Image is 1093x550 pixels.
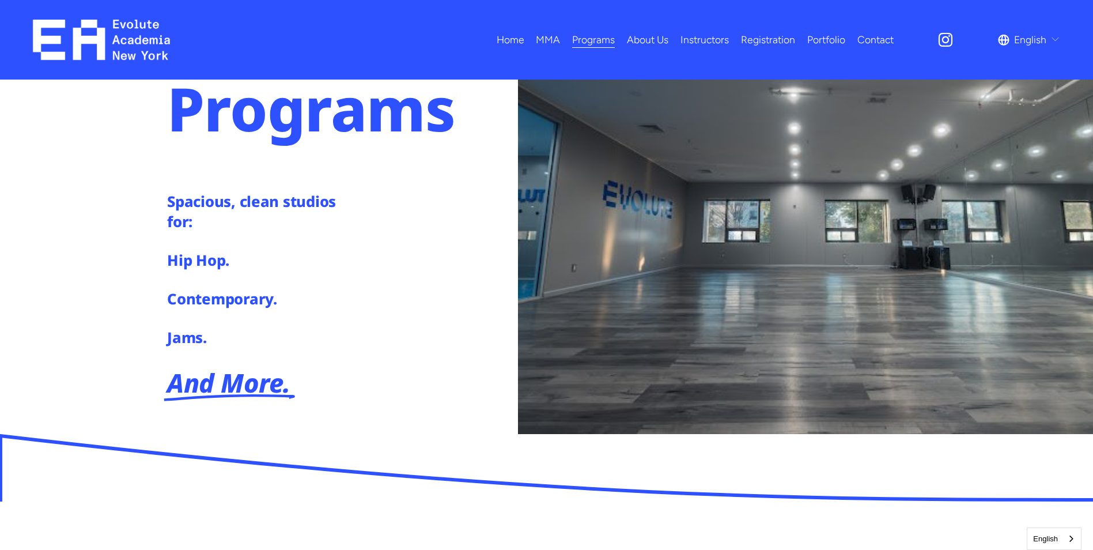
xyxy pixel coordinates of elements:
span: MMA [536,31,560,49]
a: Instagram [937,31,954,48]
a: About Us [627,30,668,50]
a: Contact [857,30,894,50]
aside: Language selected: English [1027,528,1081,550]
a: folder dropdown [536,30,560,50]
a: Registration [741,30,795,50]
h4: Hip Hop. [167,250,352,270]
img: EA [33,20,171,60]
a: Portfolio [807,30,845,50]
a: English [1027,528,1081,549]
span: English [1014,31,1046,49]
h1: Dance Programs [167,10,512,141]
div: language picker [998,30,1060,50]
h4: Spacious, clean studios for: [167,191,352,232]
span: Programs [572,31,615,49]
a: Home [497,30,524,50]
a: Instructors [680,30,729,50]
h4: Jams. [167,327,352,348]
em: And More. [167,365,290,400]
h4: Contemporary. [167,289,352,309]
a: folder dropdown [572,30,615,50]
